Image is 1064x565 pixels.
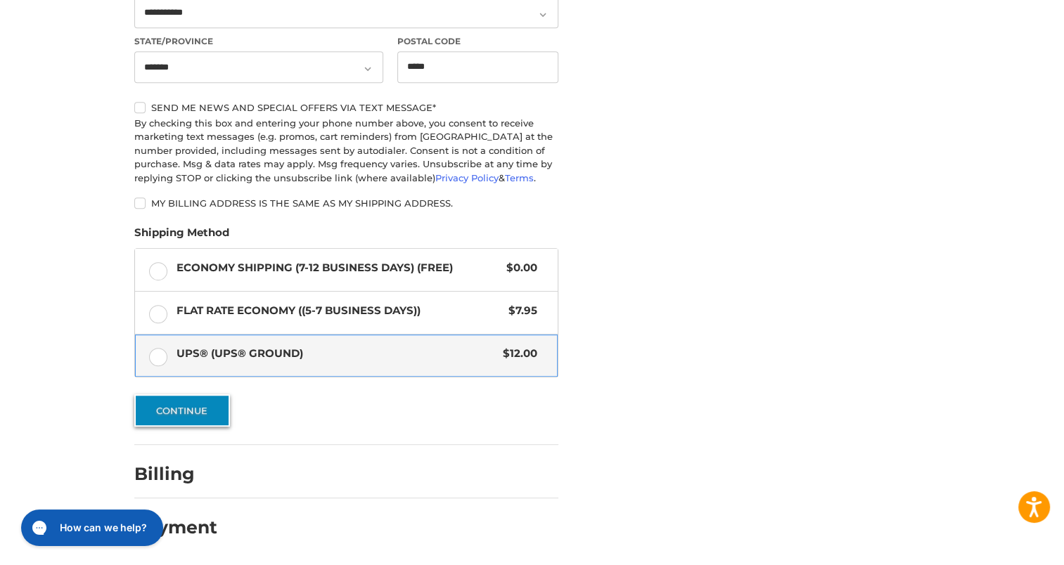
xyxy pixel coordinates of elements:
[134,197,558,209] label: My billing address is the same as my shipping address.
[14,505,167,551] iframe: Gorgias live chat messenger
[397,35,559,48] label: Postal Code
[134,463,217,485] h2: Billing
[134,102,558,113] label: Send me news and special offers via text message*
[134,117,558,186] div: By checking this box and entering your phone number above, you consent to receive marketing text ...
[134,225,229,247] legend: Shipping Method
[134,517,217,538] h2: Payment
[505,172,534,183] a: Terms
[177,346,496,362] span: UPS® (UPS® Ground)
[134,35,383,48] label: State/Province
[499,260,537,276] span: $0.00
[496,346,537,362] span: $12.00
[177,260,500,276] span: Economy Shipping (7-12 Business Days) (Free)
[501,303,537,319] span: $7.95
[435,172,499,183] a: Privacy Policy
[177,303,502,319] span: Flat Rate Economy ((5-7 Business Days))
[134,394,230,427] button: Continue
